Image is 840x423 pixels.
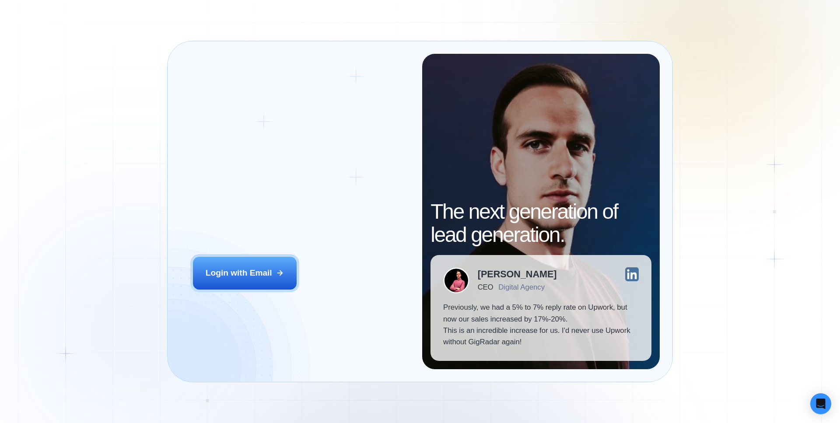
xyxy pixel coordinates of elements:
[193,257,297,289] button: Login with Email
[206,267,272,279] div: Login with Email
[478,269,557,279] div: [PERSON_NAME]
[810,393,831,414] div: Open Intercom Messenger
[430,200,651,247] h2: The next generation of lead generation.
[498,283,545,291] div: Digital Agency
[478,283,493,291] div: CEO
[443,302,639,348] p: Previously, we had a 5% to 7% reply rate on Upwork, but now our sales increased by 17%-20%. This ...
